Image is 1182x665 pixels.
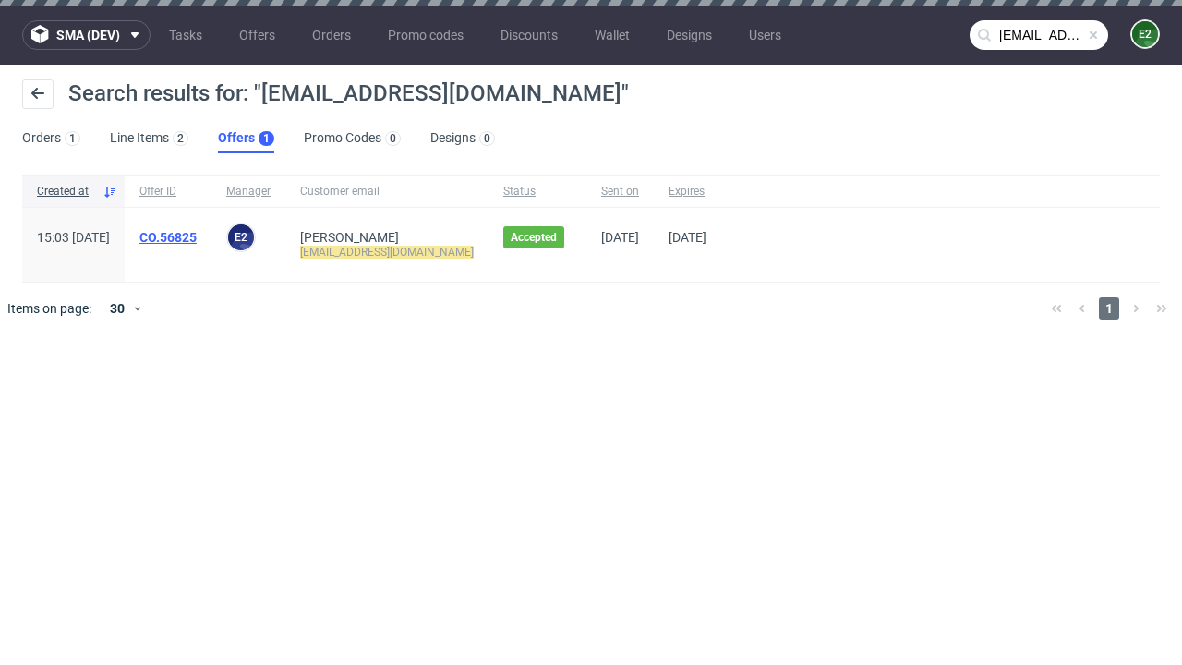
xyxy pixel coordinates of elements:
span: 1 [1099,297,1119,320]
a: [PERSON_NAME] [300,230,399,245]
span: Sent on [601,184,639,199]
span: [DATE] [601,230,639,245]
span: Expires [669,184,706,199]
span: Created at [37,184,95,199]
a: Designs0 [430,124,495,153]
a: Designs [656,20,723,50]
a: Wallet [584,20,641,50]
a: CO.56825 [139,230,197,245]
span: 15:03 [DATE] [37,230,110,245]
mark: [EMAIL_ADDRESS][DOMAIN_NAME] [300,246,474,259]
figcaption: e2 [228,224,254,250]
span: Customer email [300,184,474,199]
div: 1 [263,132,270,145]
span: Accepted [511,230,557,245]
a: Tasks [158,20,213,50]
div: 0 [390,132,396,145]
a: Promo codes [377,20,475,50]
a: Line Items2 [110,124,188,153]
span: Items on page: [7,299,91,318]
div: 2 [177,132,184,145]
span: Manager [226,184,271,199]
a: Promo Codes0 [304,124,401,153]
a: Discounts [489,20,569,50]
a: Orders1 [22,124,80,153]
a: Offers1 [218,124,274,153]
div: 0 [484,132,490,145]
div: 30 [99,296,132,321]
a: Offers [228,20,286,50]
span: Search results for: "[EMAIL_ADDRESS][DOMAIN_NAME]" [68,80,629,106]
span: [DATE] [669,230,706,245]
span: Status [503,184,572,199]
div: 1 [69,132,76,145]
span: sma (dev) [56,29,120,42]
a: Orders [301,20,362,50]
a: Users [738,20,792,50]
button: sma (dev) [22,20,151,50]
figcaption: e2 [1132,21,1158,47]
span: Offer ID [139,184,197,199]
